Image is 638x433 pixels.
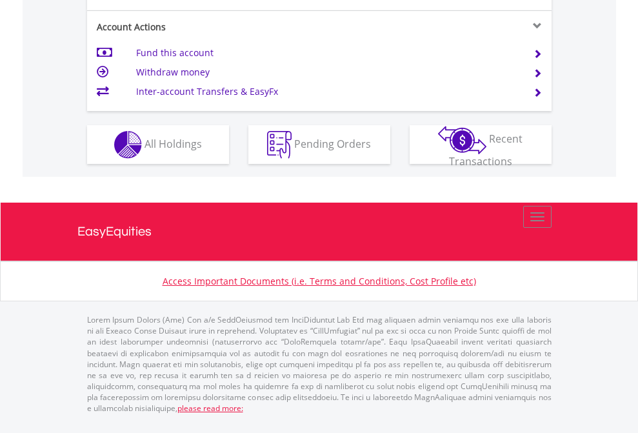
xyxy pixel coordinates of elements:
[177,403,243,414] a: please read more:
[438,126,486,154] img: transactions-zar-wht.png
[410,125,552,164] button: Recent Transactions
[136,82,517,101] td: Inter-account Transfers & EasyFx
[114,131,142,159] img: holdings-wht.png
[136,63,517,82] td: Withdraw money
[294,136,371,150] span: Pending Orders
[87,314,552,414] p: Lorem Ipsum Dolors (Ame) Con a/e SeddOeiusmod tem InciDiduntut Lab Etd mag aliquaen admin veniamq...
[163,275,476,287] a: Access Important Documents (i.e. Terms and Conditions, Cost Profile etc)
[77,203,561,261] a: EasyEquities
[87,125,229,164] button: All Holdings
[267,131,292,159] img: pending_instructions-wht.png
[145,136,202,150] span: All Holdings
[136,43,517,63] td: Fund this account
[87,21,319,34] div: Account Actions
[248,125,390,164] button: Pending Orders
